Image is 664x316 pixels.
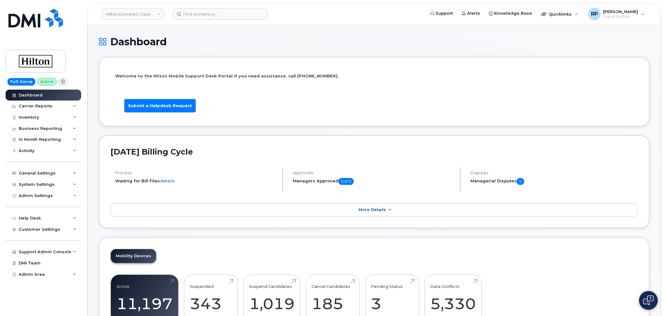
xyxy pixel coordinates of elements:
[99,36,649,47] h1: Dashboard
[293,170,455,175] h4: Approvals
[517,178,524,185] span: 0
[124,99,196,112] a: Submit a Helpdesk Request
[358,207,386,212] span: More Details
[115,73,633,79] p: Welcome to the Hilton Mobile Support Desk Portal If you need assistance, call [PHONE_NUMBER].
[115,178,277,184] li: Waiting for Bill Files
[160,178,175,183] a: details
[111,147,638,156] h2: [DATE] Billing Cycle
[293,178,455,185] h5: Managers Approved
[470,170,638,175] h4: Disputes
[115,170,277,175] h4: Process
[111,249,156,263] a: Mobility Devices
[470,178,638,185] h5: Managerial Disputes
[643,295,654,305] img: Open chat
[338,178,354,185] span: 0 of 0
